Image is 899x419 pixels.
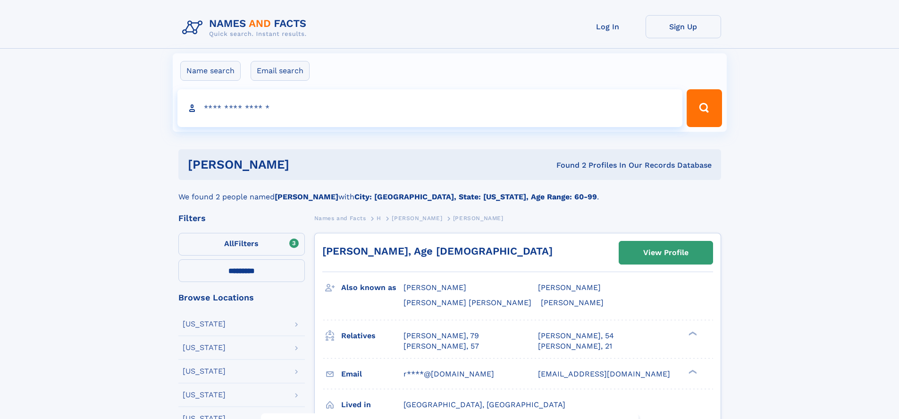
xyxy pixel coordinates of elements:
input: search input [177,89,683,127]
a: View Profile [619,241,713,264]
span: [PERSON_NAME] [541,298,604,307]
div: Filters [178,214,305,222]
h1: [PERSON_NAME] [188,159,423,171]
div: [US_STATE] [183,391,226,399]
span: [PERSON_NAME] [453,215,504,222]
label: Name search [180,61,241,81]
img: Logo Names and Facts [178,15,314,41]
div: [US_STATE] [183,320,226,328]
a: H [377,212,381,224]
b: [PERSON_NAME] [275,192,338,201]
a: [PERSON_NAME], 57 [403,341,479,351]
button: Search Button [687,89,722,127]
div: Found 2 Profiles In Our Records Database [423,160,712,171]
a: [PERSON_NAME], Age [DEMOGRAPHIC_DATA] [322,245,553,257]
a: Sign Up [646,15,721,38]
div: [US_STATE] [183,344,226,351]
span: [PERSON_NAME] [PERSON_NAME] [403,298,531,307]
div: [US_STATE] [183,368,226,375]
label: Email search [251,61,310,81]
b: City: [GEOGRAPHIC_DATA], State: [US_STATE], Age Range: 60-99 [354,192,597,201]
a: [PERSON_NAME], 21 [538,341,612,351]
div: View Profile [643,242,689,264]
h3: Lived in [341,397,403,413]
span: H [377,215,381,222]
a: Log In [570,15,646,38]
div: ❯ [686,330,697,336]
h3: Email [341,366,403,382]
span: [PERSON_NAME] [538,283,601,292]
span: [GEOGRAPHIC_DATA], [GEOGRAPHIC_DATA] [403,400,565,409]
span: [EMAIL_ADDRESS][DOMAIN_NAME] [538,369,670,378]
div: ❯ [686,368,697,375]
h3: Also known as [341,280,403,296]
a: [PERSON_NAME] [392,212,442,224]
h3: Relatives [341,328,403,344]
span: [PERSON_NAME] [392,215,442,222]
label: Filters [178,233,305,256]
span: All [224,239,234,248]
a: [PERSON_NAME], 54 [538,331,614,341]
span: [PERSON_NAME] [403,283,466,292]
div: We found 2 people named with . [178,180,721,203]
div: Browse Locations [178,293,305,302]
a: [PERSON_NAME], 79 [403,331,479,341]
a: Names and Facts [314,212,366,224]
